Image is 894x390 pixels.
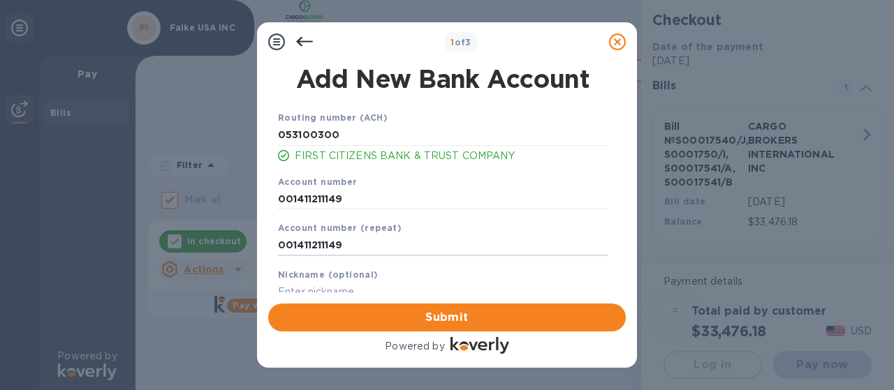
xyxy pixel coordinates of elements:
[385,339,444,354] p: Powered by
[450,37,454,47] span: 1
[270,64,616,93] h1: Add New Bank Account
[268,303,626,331] button: Submit
[278,235,608,256] input: Enter account number
[278,112,388,123] b: Routing number (ACH)
[279,309,615,326] span: Submit
[278,223,402,233] b: Account number (repeat)
[278,282,608,303] input: Enter nickname
[278,269,379,280] b: Nickname (optional)
[450,37,471,47] b: of 3
[278,188,608,209] input: Enter account number
[278,177,358,187] b: Account number
[295,149,608,163] p: FIRST CITIZENS BANK & TRUST COMPANY
[278,125,608,146] input: Enter routing number
[450,337,509,354] img: Logo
